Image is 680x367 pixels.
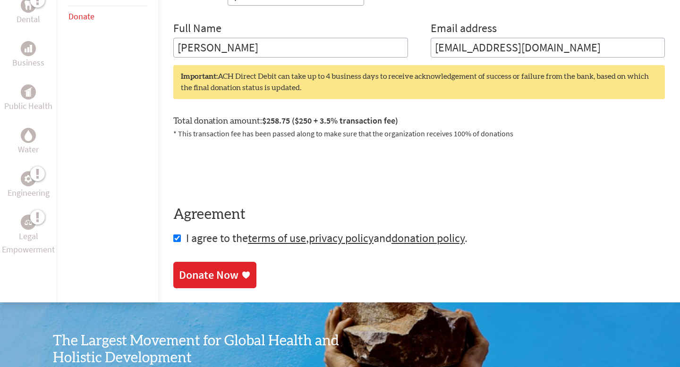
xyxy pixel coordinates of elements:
[173,206,665,223] h4: Agreement
[25,130,32,141] img: Water
[4,84,52,113] a: Public HealthPublic Health
[53,333,340,367] h3: The Largest Movement for Global Health and Holistic Development
[21,215,36,230] div: Legal Empowerment
[8,171,50,200] a: EngineeringEngineering
[4,100,52,113] p: Public Health
[2,215,55,256] a: Legal EmpowermentLegal Empowerment
[25,219,32,225] img: Legal Empowerment
[18,143,39,156] p: Water
[2,230,55,256] p: Legal Empowerment
[17,13,40,26] p: Dental
[181,73,218,80] strong: Important:
[25,87,32,97] img: Public Health
[262,115,398,126] span: $258.75 ($250 + 3.5% transaction fee)
[21,171,36,186] div: Engineering
[68,6,147,27] li: Donate
[248,231,306,245] a: terms of use
[309,231,374,245] a: privacy policy
[179,267,238,283] div: Donate Now
[173,262,256,288] a: Donate Now
[12,41,44,69] a: BusinessBusiness
[391,231,465,245] a: donation policy
[18,128,39,156] a: WaterWater
[173,38,408,58] input: Enter Full Name
[431,38,665,58] input: Your Email
[12,56,44,69] p: Business
[21,41,36,56] div: Business
[173,128,665,139] p: * This transaction fee has been passed along to make sure that the organization receives 100% of ...
[173,150,317,187] iframe: reCAPTCHA
[8,186,50,200] p: Engineering
[431,21,497,38] label: Email address
[21,128,36,143] div: Water
[186,231,467,245] span: I agree to the , and .
[25,1,32,10] img: Dental
[25,45,32,52] img: Business
[21,84,36,100] div: Public Health
[173,21,221,38] label: Full Name
[173,65,665,99] div: ACH Direct Debit can take up to 4 business days to receive acknowledgement of success or failure ...
[25,175,32,183] img: Engineering
[68,11,94,22] a: Donate
[173,114,398,128] label: Total donation amount:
